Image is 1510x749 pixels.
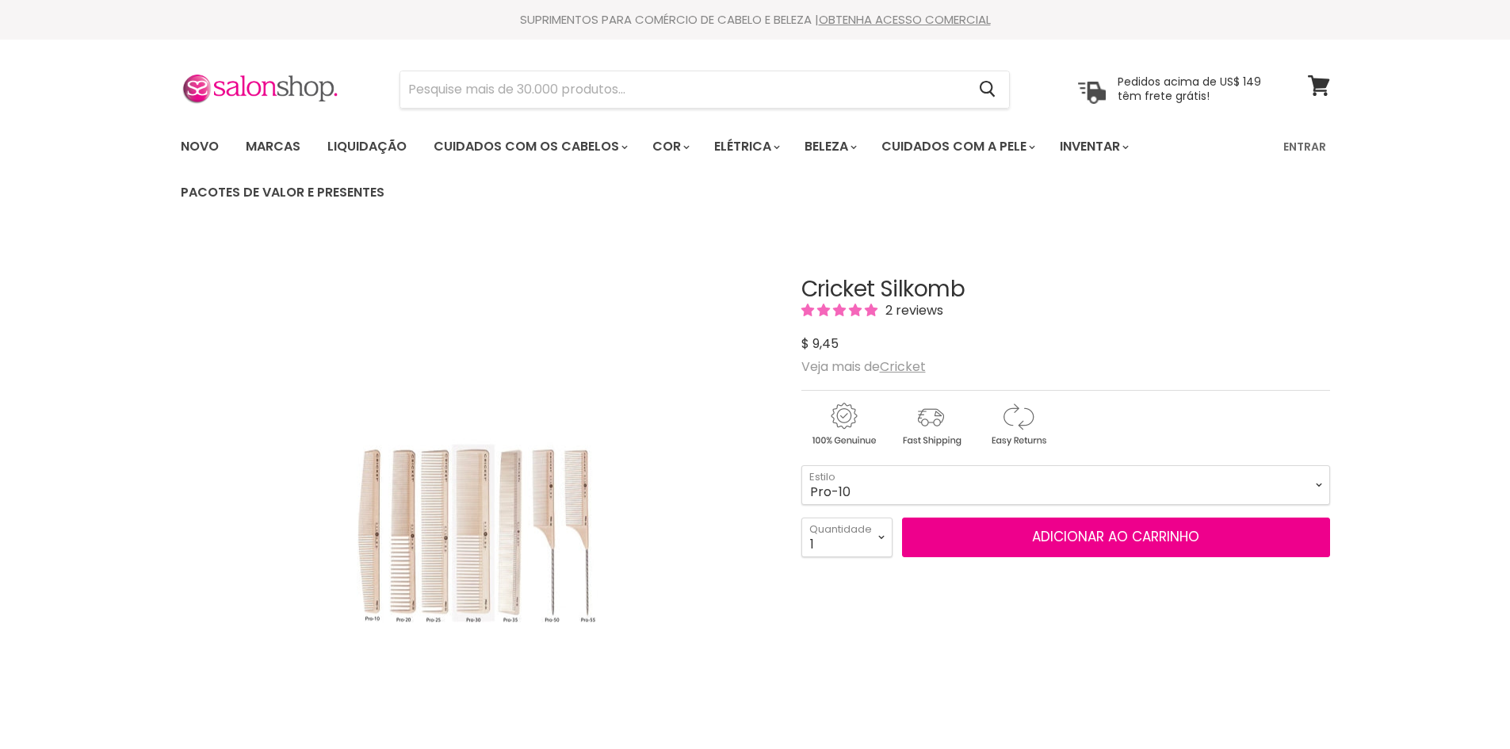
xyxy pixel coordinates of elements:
a: Marcas [234,130,312,163]
font: Liquidação [327,137,407,155]
a: Cuidados com a pele [870,130,1045,163]
font: Cor [652,137,681,155]
font: Cricket Silkomb [801,273,965,304]
a: Inventar [1048,130,1138,163]
font: Cuidados com a pele [881,137,1026,155]
font: Pedidos acima de US$ 149 têm frete grátis! [1118,74,1261,104]
a: Pacotes de valor e presentes [169,176,396,209]
form: Produto [399,71,1010,109]
img: Cricket Silkomb [338,324,615,742]
font: Veja mais de [801,357,880,376]
ul: Menu principal [169,124,1274,216]
a: Cuidados com os cabelos [422,130,637,163]
a: Beleza [793,130,866,163]
span: 2 reviews [881,301,943,319]
img: genuine.gif [801,400,885,449]
img: returns.gif [976,400,1060,449]
a: Cricket [880,357,926,376]
nav: Principal [161,124,1350,216]
font: Elétrica [714,137,771,155]
font: Marcas [246,137,300,155]
span: 5,00 estrelas [801,301,881,319]
img: shipping.gif [889,400,973,449]
a: Entrar [1274,130,1336,163]
button: Procurar [967,71,1009,108]
a: Liquidação [315,130,419,163]
font: Entrar [1283,139,1326,155]
font: $ 9,45 [801,334,839,353]
a: OBTENHA ACESSO COMERCIAL [819,11,991,28]
font: Novo [181,137,219,155]
button: Adicionar ao carrinho [902,518,1330,557]
font: Pacotes de valor e presentes [181,183,384,201]
font: Cuidados com os cabelos [434,137,619,155]
input: Procurar [400,71,967,108]
select: Quantidade [801,518,893,557]
a: Elétrica [702,130,789,163]
font: Adicionar ao carrinho [1032,527,1199,546]
font: Beleza [805,137,848,155]
font: SUPRIMENTOS PARA COMÉRCIO DE CABELO E BELEZA | [520,11,819,28]
a: Novo [169,130,231,163]
a: Cor [640,130,699,163]
font: Inventar [1060,137,1120,155]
